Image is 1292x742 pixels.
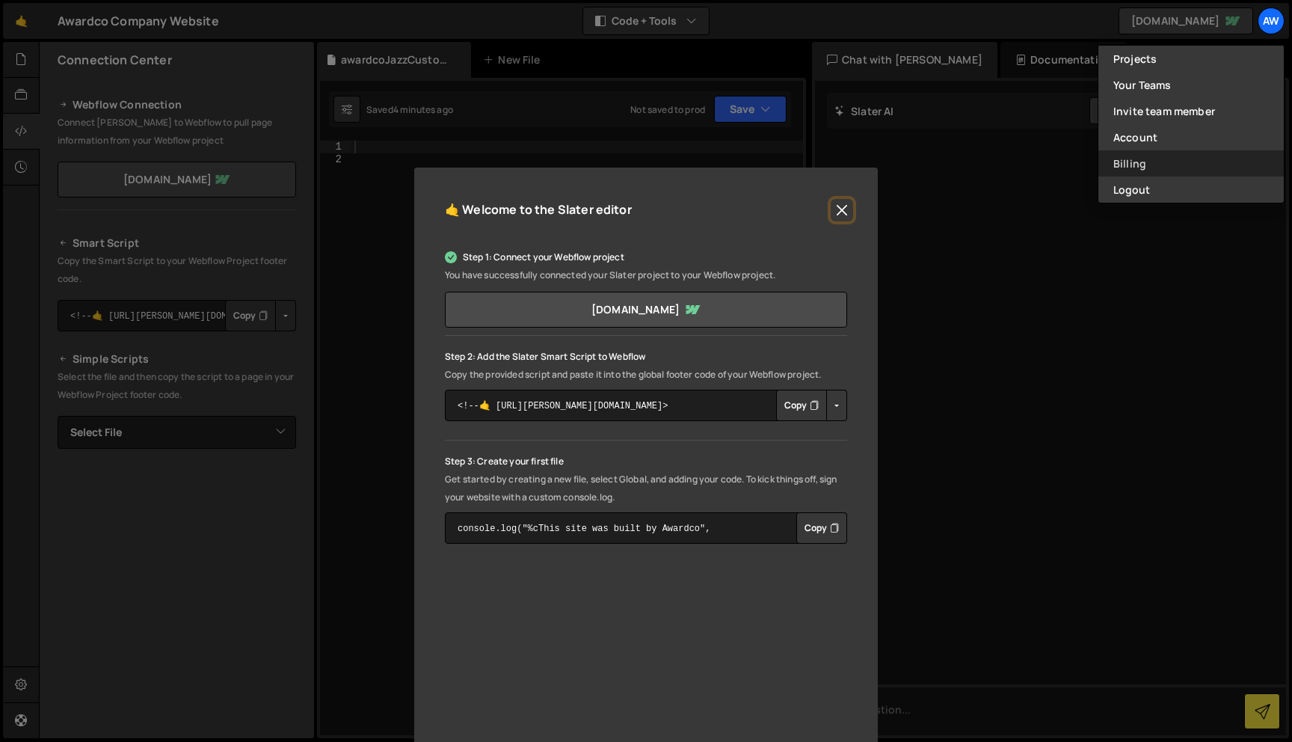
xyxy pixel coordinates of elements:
p: Get started by creating a new file, select Global, and adding your code. To kick things off, sign... [445,470,847,506]
a: [DOMAIN_NAME] [445,292,847,328]
p: You have successfully connected your Slater project to your Webflow project. [445,266,847,284]
button: Close [831,199,853,221]
a: Aw [1258,7,1285,34]
a: Your Teams [1098,72,1284,98]
textarea: console.log("%cThis site was built by Awardco", "background:blue;color:#fff;padding: 8px;"); [445,512,847,544]
p: Step 1: Connect your Webflow project [445,248,847,266]
h5: 🤙 Welcome to the Slater editor [445,198,632,221]
a: Billing [1098,150,1284,177]
a: Account [1098,124,1284,150]
textarea: <!--🤙 [URL][PERSON_NAME][DOMAIN_NAME]> <script>document.addEventListener("DOMContentLoaded", func... [445,390,847,421]
button: Copy [796,512,847,544]
p: Copy the provided script and paste it into the global footer code of your Webflow project. [445,366,847,384]
div: Button group with nested dropdown [776,390,847,421]
button: Logout [1098,177,1284,203]
p: Step 3: Create your first file [445,453,847,470]
a: Projects [1098,46,1284,72]
div: Button group with nested dropdown [796,512,847,544]
p: Step 2: Add the Slater Smart Script to Webflow [445,348,847,366]
a: Invite team member [1098,98,1284,124]
button: Copy [776,390,827,421]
